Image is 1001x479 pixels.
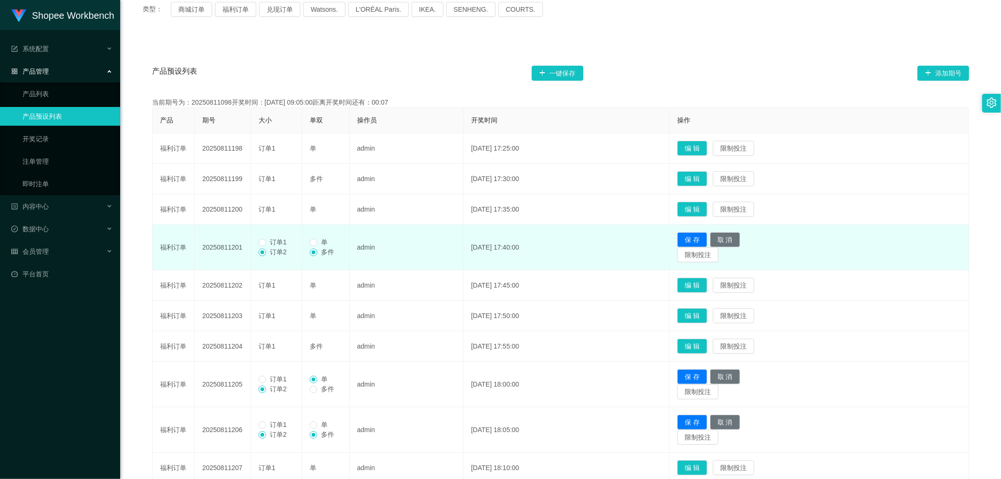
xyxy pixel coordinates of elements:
[23,175,113,193] a: 即时注单
[350,225,464,270] td: admin
[677,415,707,430] button: 保 存
[11,248,18,255] i: 图标: table
[160,116,173,124] span: 产品
[710,369,740,384] button: 取 消
[266,431,290,438] span: 订单2
[464,407,670,453] td: [DATE] 18:05:00
[677,460,707,475] button: 编 辑
[266,248,290,256] span: 订单2
[713,339,754,354] button: 限制投注
[152,98,969,107] div: 当前期号为：20250811098开奖时间：[DATE] 09:05:00距离开奖时间还有：00:07
[677,369,707,384] button: 保 存
[317,238,331,246] span: 单
[195,407,251,453] td: 20250811206
[310,144,316,152] span: 单
[259,116,272,124] span: 大小
[153,270,195,301] td: 福利订单
[464,194,670,225] td: [DATE] 17:35:00
[11,225,49,233] span: 数据中心
[350,301,464,331] td: admin
[986,98,997,108] i: 图标: setting
[677,384,718,399] button: 限制投注
[917,66,969,81] button: 图标: plus添加期号
[195,301,251,331] td: 20250811203
[310,205,316,213] span: 单
[310,312,316,319] span: 单
[713,278,754,293] button: 限制投注
[713,141,754,156] button: 限制投注
[259,342,275,350] span: 订单1
[412,2,443,17] button: IKEA.
[11,11,114,19] a: Shopee Workbench
[317,375,331,383] span: 单
[195,164,251,194] td: 20250811199
[677,308,707,323] button: 编 辑
[259,205,275,213] span: 订单1
[350,194,464,225] td: admin
[713,202,754,217] button: 限制投注
[11,226,18,232] i: 图标: check-circle-o
[350,270,464,301] td: admin
[143,2,171,17] span: 类型：
[464,270,670,301] td: [DATE] 17:45:00
[23,84,113,103] a: 产品列表
[317,248,338,256] span: 多件
[195,270,251,301] td: 20250811202
[357,116,377,124] span: 操作员
[317,431,338,438] span: 多件
[195,362,251,407] td: 20250811205
[464,133,670,164] td: [DATE] 17:25:00
[464,301,670,331] td: [DATE] 17:50:00
[153,407,195,453] td: 福利订单
[350,331,464,362] td: admin
[259,312,275,319] span: 订单1
[153,225,195,270] td: 福利订单
[195,331,251,362] td: 20250811204
[153,301,195,331] td: 福利订单
[266,421,290,428] span: 订单1
[310,342,323,350] span: 多件
[153,194,195,225] td: 福利订单
[153,331,195,362] td: 福利订单
[464,331,670,362] td: [DATE] 17:55:00
[11,248,49,255] span: 会员管理
[11,9,26,23] img: logo.9652507e.png
[152,66,197,81] span: 产品预设列表
[677,141,707,156] button: 编 辑
[202,116,215,124] span: 期号
[350,164,464,194] td: admin
[23,129,113,148] a: 开奖记录
[23,152,113,171] a: 注单管理
[11,46,18,52] i: 图标: form
[464,225,670,270] td: [DATE] 17:40:00
[350,362,464,407] td: admin
[317,385,338,393] span: 多件
[215,2,256,17] button: 福利订单
[532,66,583,81] button: 图标: plus一键保存
[153,362,195,407] td: 福利订单
[446,2,496,17] button: SENHENG.
[677,232,707,247] button: 保 存
[23,107,113,126] a: 产品预设列表
[310,281,316,289] span: 单
[677,171,707,186] button: 编 辑
[348,2,409,17] button: L'ORÉAL Paris.
[259,144,275,152] span: 订单1
[259,175,275,182] span: 订单1
[11,203,18,210] i: 图标: profile
[310,175,323,182] span: 多件
[310,116,323,124] span: 单双
[11,68,18,75] i: 图标: appstore-o
[195,194,251,225] td: 20250811200
[677,278,707,293] button: 编 辑
[266,385,290,393] span: 订单2
[32,0,114,30] h1: Shopee Workbench
[713,171,754,186] button: 限制投注
[498,2,543,17] button: COURTS.
[677,116,690,124] span: 操作
[11,45,49,53] span: 系统配置
[677,430,718,445] button: 限制投注
[303,2,345,17] button: Watsons.
[713,460,754,475] button: 限制投注
[350,407,464,453] td: admin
